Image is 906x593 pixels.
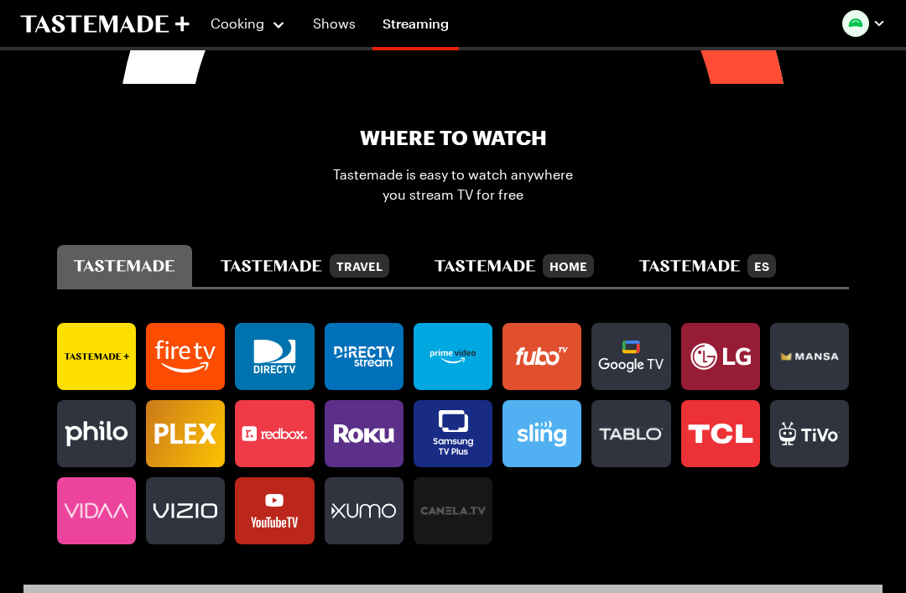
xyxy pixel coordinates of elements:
img: Profile picture [842,10,869,37]
h2: Where To Watch [360,124,547,151]
button: tastemade home [418,245,611,287]
div: Travel [330,254,389,278]
button: tastemade [57,245,192,287]
button: Profile picture [842,10,886,37]
button: tastemade en español [622,245,793,287]
button: Cooking [210,3,286,44]
a: To Tastemade Home Page [20,14,190,34]
button: tastemade travel [204,245,405,287]
div: Home [543,254,594,278]
span: Cooking [211,15,264,31]
span: Tastemade is easy to watch anywhere you stream TV for free [332,164,574,205]
a: Streaming [372,3,459,50]
div: ES [747,254,776,278]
